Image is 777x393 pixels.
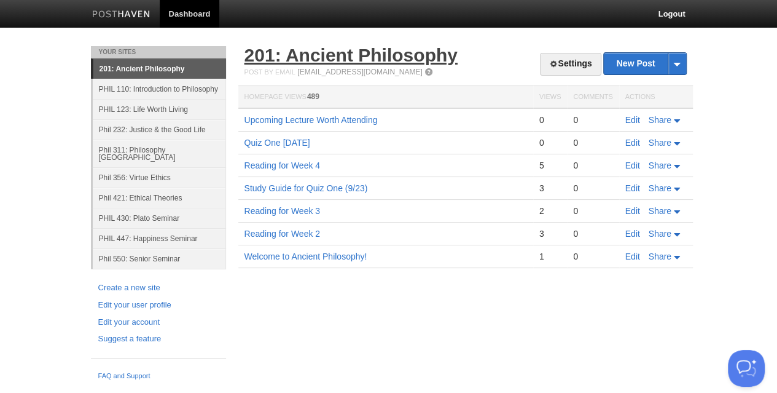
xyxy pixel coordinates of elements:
[93,119,226,140] a: Phil 232: Justice & the Good Life
[625,206,640,216] a: Edit
[649,115,671,125] span: Share
[540,53,601,76] a: Settings
[649,138,671,148] span: Share
[244,206,320,216] a: Reading for Week 3
[244,229,320,239] a: Reading for Week 2
[93,79,226,99] a: PHIL 110: Introduction to Philosophy
[93,208,226,228] a: PHIL 430: Plato Seminar
[98,299,219,312] a: Edit your user profile
[92,10,150,20] img: Posthaven-bar
[244,252,367,261] a: Welcome to Ancient Philosophy!
[573,137,612,148] div: 0
[573,251,612,262] div: 0
[573,205,612,216] div: 0
[91,46,226,58] li: Your Sites
[244,161,320,170] a: Reading for Week 4
[649,183,671,193] span: Share
[238,86,533,109] th: Homepage Views
[307,92,319,101] span: 489
[649,229,671,239] span: Share
[93,248,226,269] a: Phil 550: Senior Seminar
[539,114,561,125] div: 0
[539,228,561,239] div: 3
[728,350,765,387] iframe: Help Scout Beacon - Open
[604,53,685,74] a: New Post
[573,228,612,239] div: 0
[244,68,295,76] span: Post by Email
[244,115,378,125] a: Upcoming Lecture Worth Attending
[625,229,640,239] a: Edit
[93,167,226,188] a: Phil 356: Virtue Ethics
[573,160,612,171] div: 0
[649,161,671,170] span: Share
[297,68,422,76] a: [EMAIL_ADDRESS][DOMAIN_NAME]
[625,138,640,148] a: Edit
[567,86,619,109] th: Comments
[625,161,640,170] a: Edit
[539,137,561,148] div: 0
[98,316,219,329] a: Edit your account
[625,115,640,125] a: Edit
[98,371,219,382] a: FAQ and Support
[244,45,458,65] a: 201: Ancient Philosophy
[93,140,226,167] a: Phil 311: Philosophy [GEOGRAPHIC_DATA]
[93,188,226,208] a: Phil 421: Ethical Theories
[98,333,219,346] a: Suggest a feature
[573,114,612,125] div: 0
[649,252,671,261] span: Share
[539,251,561,262] div: 1
[619,86,693,109] th: Actions
[625,252,640,261] a: Edit
[533,86,567,109] th: Views
[244,138,310,148] a: Quiz One [DATE]
[625,183,640,193] a: Edit
[539,205,561,216] div: 2
[93,228,226,248] a: PHIL 447: Happiness Seminar
[244,183,368,193] a: Study Guide for Quiz One (9/23)
[539,183,561,194] div: 3
[649,206,671,216] span: Share
[98,282,219,295] a: Create a new site
[93,99,226,119] a: PHIL 123: Life Worth Living
[539,160,561,171] div: 5
[93,59,226,79] a: 201: Ancient Philosophy
[573,183,612,194] div: 0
